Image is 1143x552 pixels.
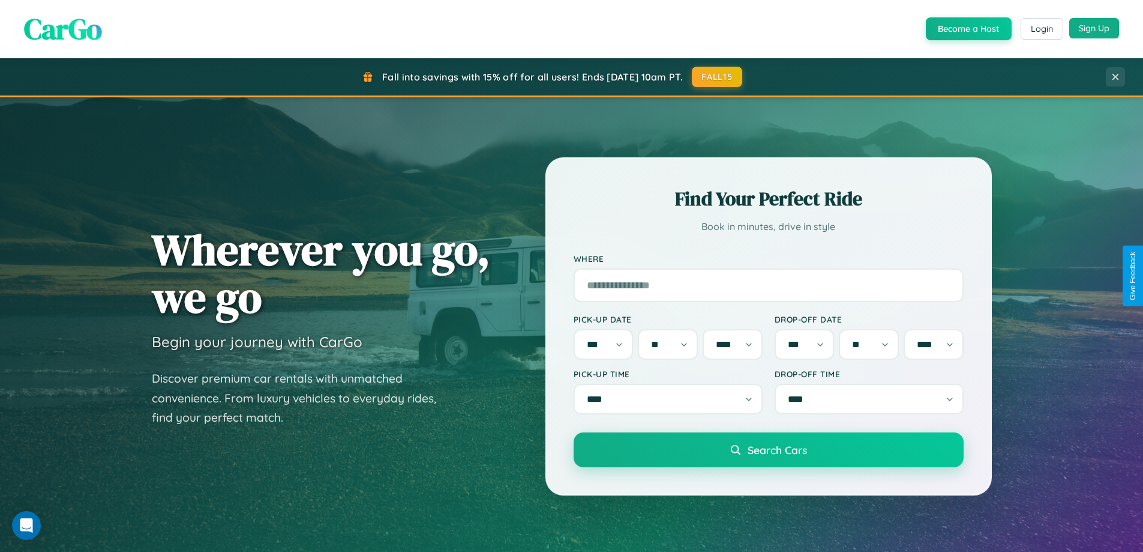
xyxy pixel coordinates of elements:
h2: Find Your Perfect Ride [574,186,964,212]
button: FALL15 [692,67,742,87]
div: Give Feedback [1129,252,1137,300]
button: Sign Up [1069,18,1119,38]
button: Login [1021,18,1063,40]
span: Fall into savings with 15% off for all users! Ends [DATE] 10am PT. [382,71,683,83]
label: Drop-off Time [775,369,964,379]
h1: Wherever you go, we go [152,226,490,321]
h3: Begin your journey with CarGo [152,333,362,351]
div: Open Intercom Messenger [12,511,41,540]
button: Search Cars [574,432,964,467]
button: Become a Host [926,17,1012,40]
label: Pick-up Time [574,369,763,379]
label: Where [574,253,964,264]
span: CarGo [24,9,102,49]
label: Drop-off Date [775,314,964,324]
p: Discover premium car rentals with unmatched convenience. From luxury vehicles to everyday rides, ... [152,369,452,428]
p: Book in minutes, drive in style [574,218,964,235]
label: Pick-up Date [574,314,763,324]
span: Search Cars [748,443,807,456]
